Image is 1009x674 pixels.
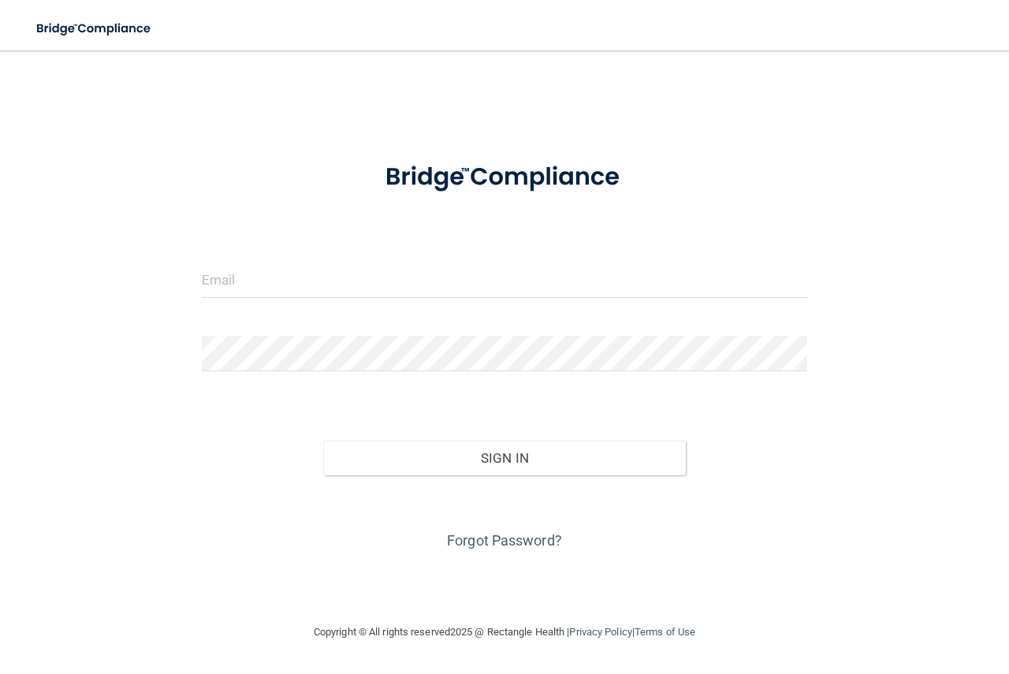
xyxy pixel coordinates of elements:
input: Email [202,263,807,298]
button: Sign In [323,441,687,475]
div: Copyright © All rights reserved 2025 @ Rectangle Health | | [217,607,792,657]
a: Terms of Use [635,626,695,638]
a: Forgot Password? [447,532,562,549]
a: Privacy Policy [569,626,631,638]
img: bridge_compliance_login_screen.278c3ca4.svg [24,13,166,45]
img: bridge_compliance_login_screen.278c3ca4.svg [359,145,650,210]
